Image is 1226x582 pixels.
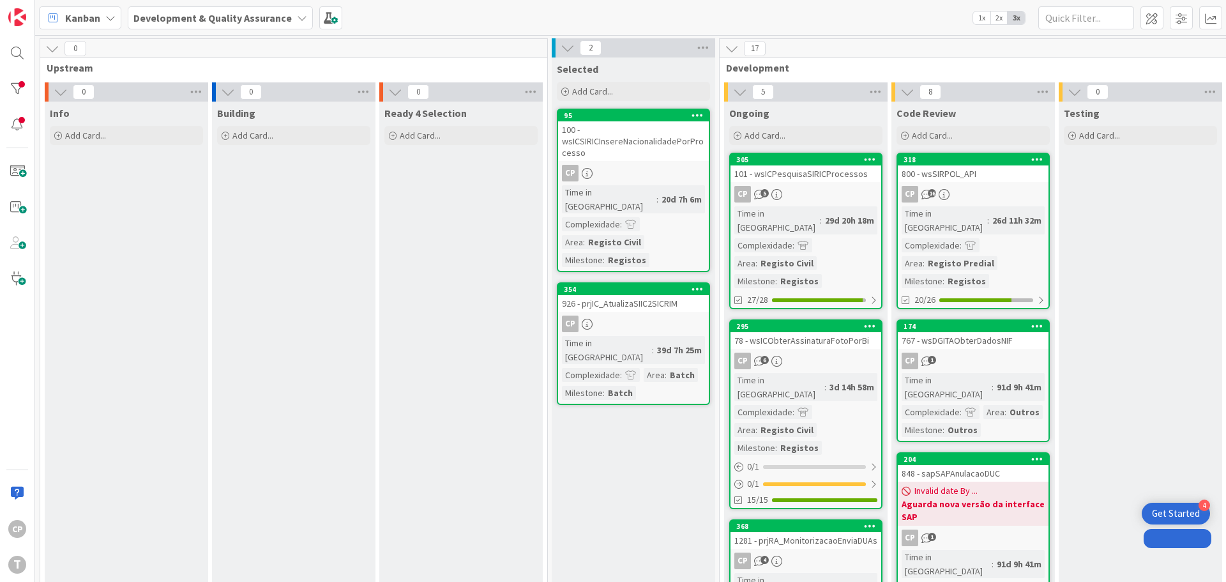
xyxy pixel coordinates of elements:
[1064,107,1100,119] span: Testing
[232,130,273,141] span: Add Card...
[928,189,936,197] span: 16
[994,557,1045,571] div: 91d 9h 41m
[902,373,992,401] div: Time in [GEOGRAPHIC_DATA]
[562,217,620,231] div: Complexidade
[912,130,953,141] span: Add Card...
[919,84,941,100] span: 8
[734,373,824,401] div: Time in [GEOGRAPHIC_DATA]
[730,521,881,549] div: 3681281 - prjRA_MonitorizacaoEnviaDUAs
[47,61,531,74] span: Upstream
[757,256,817,270] div: Registo Civil
[960,405,962,419] span: :
[897,319,1050,442] a: 174767 - wsDGITAObterDadosNIFCPTime in [GEOGRAPHIC_DATA]:91d 9h 41mComplexidade:Area:OutrosMilest...
[133,11,292,24] b: Development & Quality Assurance
[898,465,1048,482] div: 848 - sapSAPAnulacaoDUC
[777,441,822,455] div: Registos
[1008,11,1025,24] span: 3x
[734,186,751,203] div: CP
[904,155,1048,164] div: 318
[902,274,942,288] div: Milestone
[407,84,429,100] span: 0
[898,186,1048,203] div: CP
[558,284,709,312] div: 354926 - prjIC_AtualizaSIIC2SICRIM
[603,253,605,267] span: :
[734,441,775,455] div: Milestone
[620,368,622,382] span: :
[557,282,710,405] a: 354926 - prjIC_AtualizaSIIC2SICRIMCPTime in [GEOGRAPHIC_DATA]:39d 7h 25mComplexidade:Area:BatchMi...
[902,423,942,437] div: Milestone
[562,165,579,181] div: CP
[734,405,792,419] div: Complexidade
[730,459,881,475] div: 0/1
[898,165,1048,182] div: 800 - wsSIRPOL_API
[730,165,881,182] div: 101 - wsICPesquisaSIRICProcessos
[730,476,881,492] div: 0/1
[240,84,262,100] span: 0
[914,484,978,498] span: Invalid date By ...
[902,256,923,270] div: Area
[562,253,603,267] div: Milestone
[730,186,881,203] div: CP
[914,293,935,307] span: 20/26
[667,368,698,382] div: Batch
[652,343,654,357] span: :
[620,217,622,231] span: :
[747,293,768,307] span: 27/28
[729,319,882,509] a: 29578 - wsICObterAssinaturaFotoPorBiCPTime in [GEOGRAPHIC_DATA]:3d 14h 58mComplexidade:Area:Regis...
[562,235,583,249] div: Area
[585,235,644,249] div: Registo Civil
[923,256,925,270] span: :
[824,380,826,394] span: :
[902,353,918,369] div: CP
[747,460,759,473] span: 0 / 1
[761,356,769,364] span: 6
[734,353,751,369] div: CP
[8,556,26,574] div: T
[736,155,881,164] div: 305
[558,165,709,181] div: CP
[730,332,881,349] div: 78 - wsICObterAssinaturaFotoPorBi
[558,121,709,161] div: 100 - wsICSIRICInsereNacionalidadePorProcesso
[580,40,602,56] span: 2
[1087,84,1109,100] span: 0
[992,380,994,394] span: :
[761,189,769,197] span: 5
[730,321,881,349] div: 29578 - wsICObterAssinaturaFotoPorBi
[656,192,658,206] span: :
[1006,405,1043,419] div: Outros
[730,553,881,569] div: CP
[558,284,709,295] div: 354
[777,274,822,288] div: Registos
[654,343,705,357] div: 39d 7h 25m
[904,322,1048,331] div: 174
[990,11,1008,24] span: 2x
[583,235,585,249] span: :
[942,274,944,288] span: :
[973,11,990,24] span: 1x
[745,130,785,141] span: Add Card...
[50,107,70,119] span: Info
[928,533,936,541] span: 1
[65,10,100,26] span: Kanban
[960,238,962,252] span: :
[898,530,1048,546] div: CP
[8,520,26,538] div: CP
[944,274,989,288] div: Registos
[603,386,605,400] span: :
[730,321,881,332] div: 295
[822,213,877,227] div: 29d 20h 18m
[734,256,755,270] div: Area
[898,154,1048,182] div: 318800 - wsSIRPOL_API
[562,316,579,332] div: CP
[775,441,777,455] span: :
[730,521,881,532] div: 368
[792,238,794,252] span: :
[898,454,1048,465] div: 204
[792,405,794,419] span: :
[1142,503,1210,525] div: Open Get Started checklist, remaining modules: 4
[1004,405,1006,419] span: :
[734,423,755,437] div: Area
[730,353,881,369] div: CP
[734,553,751,569] div: CP
[564,285,709,294] div: 354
